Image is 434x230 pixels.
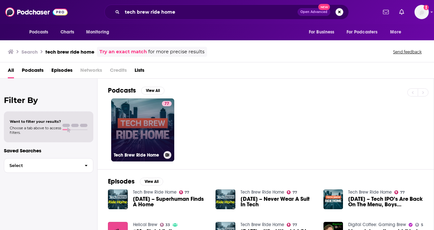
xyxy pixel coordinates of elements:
[4,158,93,173] button: Select
[241,196,316,207] a: Wed. 06/25 – Never Wear A Suit In Tech
[80,65,102,78] span: Networks
[135,65,144,78] a: Lists
[179,190,190,194] a: 77
[108,177,135,185] h2: Episodes
[300,10,327,14] span: Open Advanced
[293,191,297,194] span: 77
[148,48,204,56] span: for more precise results
[10,126,61,135] span: Choose a tab above to access filters.
[348,189,392,195] a: Tech Brew Ride Home
[162,101,172,106] a: 77
[29,28,48,37] span: Podcasts
[133,196,208,207] a: Tue. 07/01 – Superhuman Finds A Home
[141,87,164,95] button: View All
[164,101,169,107] span: 77
[133,222,157,227] a: Helical Brew
[347,28,378,37] span: For Podcasters
[122,7,297,17] input: Search podcasts, credits, & more...
[133,196,208,207] span: [DATE] – Superhuman Finds A Home
[348,196,423,207] span: [DATE] – Tech IPO’s Are Back On The Menu, Boys…
[323,189,343,209] img: Fri. 08/01 – Tech IPO’s Are Back On The Menu, Boys…
[110,65,127,78] span: Credits
[4,147,93,154] p: Saved Searches
[108,86,136,95] h2: Podcasts
[82,26,118,38] button: open menu
[10,119,61,124] span: Want to filter your results?
[421,224,423,226] span: 5
[394,190,405,194] a: 77
[400,191,405,194] span: 77
[414,5,429,19] button: Show profile menu
[8,65,14,78] a: All
[22,65,44,78] a: Podcasts
[51,65,72,78] a: Episodes
[165,224,170,226] span: 33
[424,5,429,10] svg: Add a profile image
[46,49,94,55] h3: tech brew ride home
[133,189,177,195] a: Tech Brew Ride Home
[241,189,284,195] a: Tech Brew Ride Home
[318,4,330,10] span: New
[287,190,297,194] a: 77
[216,189,235,209] img: Wed. 06/25 – Never Wear A Suit In Tech
[390,28,401,37] span: More
[5,6,68,18] img: Podchaser - Follow, Share and Rate Podcasts
[140,178,163,185] button: View All
[56,26,78,38] a: Charts
[160,223,170,227] a: 33
[415,223,423,227] a: 5
[380,6,391,18] a: Show notifications dropdown
[348,196,423,207] a: Fri. 08/01 – Tech IPO’s Are Back On The Menu, Boys…
[25,26,57,38] button: open menu
[397,6,407,18] a: Show notifications dropdown
[86,28,109,37] span: Monitoring
[108,189,128,209] img: Tue. 07/01 – Superhuman Finds A Home
[297,8,330,16] button: Open AdvancedNew
[342,26,387,38] button: open menu
[104,5,349,19] div: Search podcasts, credits, & more...
[241,222,284,227] a: Tech Brew Ride Home
[114,152,161,158] h3: Tech Brew Ride Home
[4,96,93,105] h2: Filter By
[391,49,424,55] button: Send feedback
[21,49,38,55] h3: Search
[414,5,429,19] span: Logged in as megcassidy
[108,86,164,95] a: PodcastsView All
[241,196,316,207] span: [DATE] – Never Wear A Suit In Tech
[60,28,74,37] span: Charts
[185,191,189,194] span: 77
[287,223,297,227] a: 77
[293,224,297,226] span: 77
[348,222,406,227] a: Digital Coffee: Gaming Brew
[304,26,343,38] button: open menu
[108,177,163,185] a: EpisodesView All
[111,98,174,161] a: 77Tech Brew Ride Home
[99,48,147,56] a: Try an exact match
[386,26,409,38] button: open menu
[4,163,79,168] span: Select
[414,5,429,19] img: User Profile
[309,28,335,37] span: For Business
